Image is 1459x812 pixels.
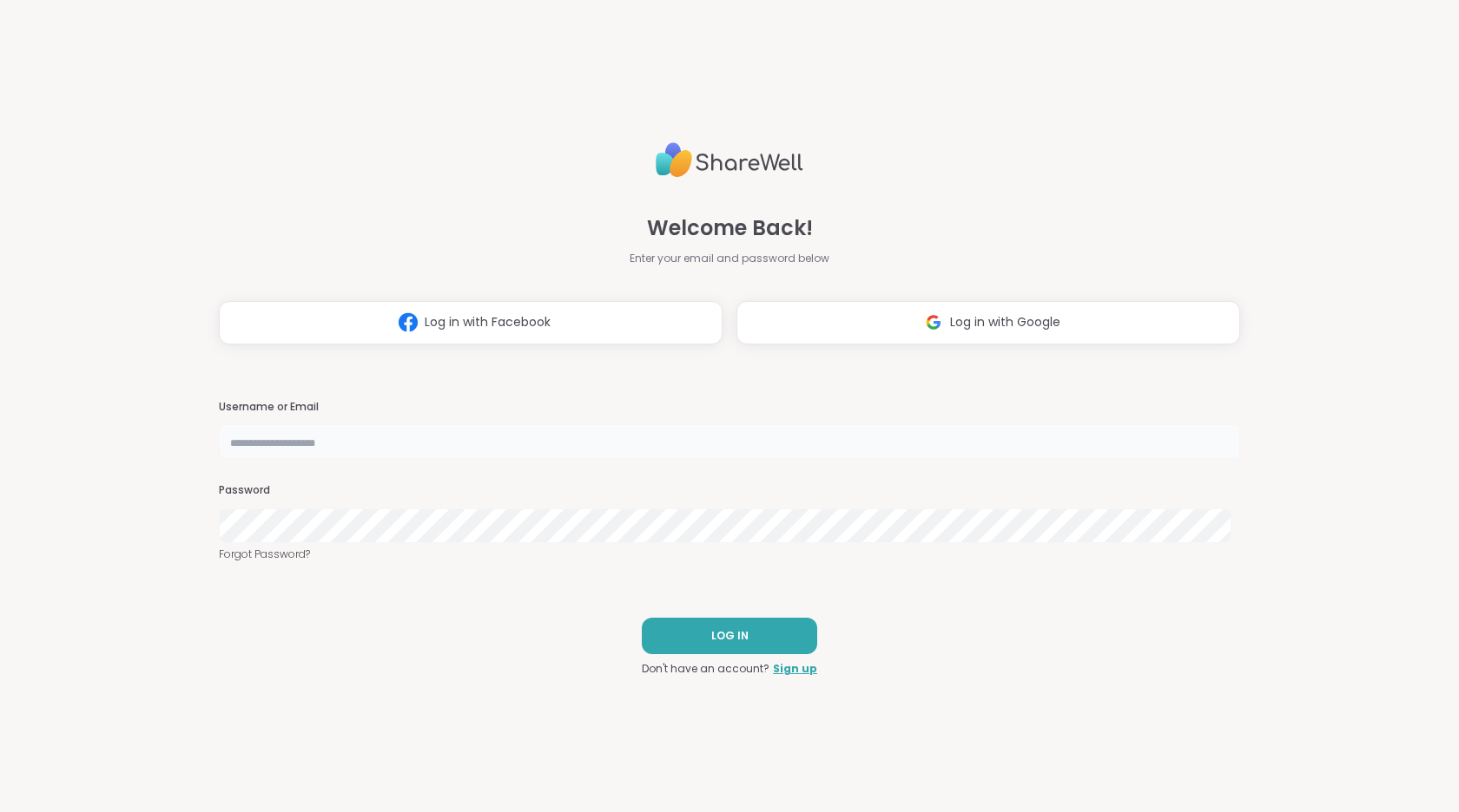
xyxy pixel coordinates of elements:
[917,306,950,338] img: ShareWell Logomark
[647,213,813,244] span: Welcome Back!
[219,301,723,344] button: Log in with Facebook
[219,483,1240,498] h3: Password
[425,313,551,331] span: Log in with Facebook
[219,547,1240,562] a: Forgot Password?
[950,313,1060,331] span: Log in with Google
[219,400,1240,415] h3: Username or Email
[642,661,769,677] span: Don't have an account?
[392,306,425,338] img: ShareWell Logomark
[642,618,817,654] button: LOG IN
[711,628,749,644] span: LOG IN
[773,661,817,677] a: Sign up
[630,251,829,266] span: Enter your email and password below
[736,301,1240,344] button: Log in with Google
[656,135,803,185] img: ShareWell Logo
